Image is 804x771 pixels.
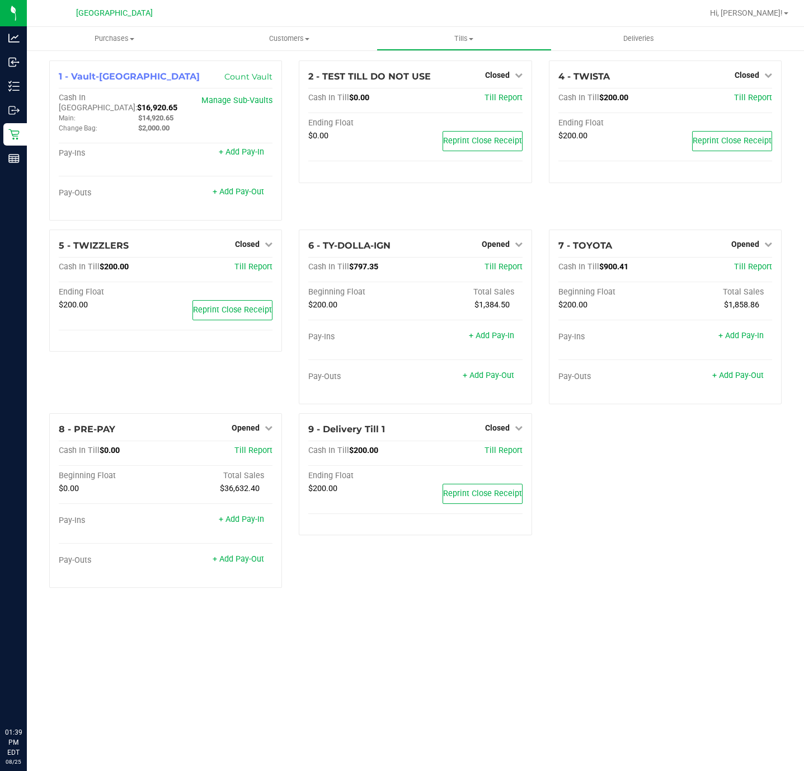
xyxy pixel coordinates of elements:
a: Till Report [485,93,523,102]
span: Closed [485,423,510,432]
span: Cash In Till [558,262,599,272]
div: Beginning Float [59,471,166,481]
span: Reprint Close Receipt [693,136,772,146]
span: Opened [232,423,260,432]
div: Pay-Ins [59,148,166,158]
span: Purchases [27,34,202,44]
span: Cash In [GEOGRAPHIC_DATA]: [59,93,137,113]
div: Ending Float [558,118,665,128]
a: Till Report [734,262,772,272]
div: Ending Float [308,471,415,481]
inline-svg: Outbound [8,105,20,116]
span: 5 - TWIZZLERS [59,240,129,251]
span: Main: [59,114,76,122]
a: Till Report [734,93,772,102]
span: $900.41 [599,262,628,272]
span: 9 - Delivery Till 1 [308,424,385,434]
a: + Add Pay-Out [712,371,764,380]
span: $14,920.65 [138,114,173,122]
span: Reprint Close Receipt [443,489,522,498]
span: Reprint Close Receipt [193,305,272,315]
span: Opened [731,240,759,249]
span: $200.00 [558,131,587,141]
div: Pay-Ins [59,516,166,526]
inline-svg: Inventory [8,81,20,92]
span: Opened [482,240,510,249]
div: Ending Float [59,287,166,297]
span: $200.00 [308,300,337,310]
span: $200.00 [349,446,378,455]
span: $200.00 [558,300,587,310]
span: Cash In Till [558,93,599,102]
a: Till Report [234,446,272,455]
a: + Add Pay-In [718,331,764,340]
a: Manage Sub-Vaults [201,96,272,105]
a: Deliveries [552,27,727,50]
p: 08/25 [5,758,22,766]
button: Reprint Close Receipt [443,484,523,504]
span: 6 - TY-DOLLA-IGN [308,240,391,251]
a: Till Report [234,262,272,272]
span: $1,858.86 [724,300,759,310]
button: Reprint Close Receipt [443,131,523,151]
div: Total Sales [415,287,522,297]
span: Deliveries [608,34,669,44]
a: Purchases [27,27,202,50]
span: Cash In Till [308,446,349,455]
inline-svg: Inbound [8,57,20,68]
span: Customers [203,34,377,44]
span: 4 - TWISTA [558,71,610,82]
a: + Add Pay-In [469,331,514,340]
div: Pay-Ins [558,332,665,342]
span: Cash In Till [59,262,100,272]
span: $200.00 [308,484,337,493]
span: Closed [235,240,260,249]
a: + Add Pay-In [219,515,264,524]
div: Beginning Float [558,287,665,297]
span: [GEOGRAPHIC_DATA] [76,8,153,18]
p: 01:39 PM EDT [5,727,22,758]
a: + Add Pay-Out [463,371,514,380]
div: Total Sales [166,471,272,481]
span: $200.00 [599,93,628,102]
span: Hi, [PERSON_NAME]! [710,8,783,17]
iframe: Resource center unread badge [33,680,46,693]
a: + Add Pay-Out [213,187,264,197]
a: Count Vault [224,72,272,82]
inline-svg: Retail [8,129,20,140]
span: Change Bag: [59,124,97,132]
span: $200.00 [100,262,129,272]
a: + Add Pay-In [219,147,264,157]
a: + Add Pay-Out [213,554,264,564]
a: Till Report [485,262,523,272]
iframe: Resource center [11,681,45,715]
div: Total Sales [665,287,772,297]
span: 7 - TOYOTA [558,240,612,251]
span: $0.00 [308,131,328,141]
a: Tills [377,27,552,50]
span: $16,920.65 [137,103,177,113]
span: Closed [485,71,510,80]
div: Pay-Outs [558,372,665,382]
span: 2 - TEST TILL DO NOT USE [308,71,431,82]
span: Closed [735,71,759,80]
span: $200.00 [59,300,88,310]
span: $2,000.00 [138,124,170,132]
span: $0.00 [59,484,79,493]
span: Cash In Till [308,262,349,272]
span: Tills [377,34,551,44]
button: Reprint Close Receipt [692,131,772,151]
button: Reprint Close Receipt [192,300,272,320]
span: $0.00 [100,446,120,455]
div: Pay-Outs [59,555,166,566]
span: 1 - Vault-[GEOGRAPHIC_DATA] [59,71,200,82]
span: Reprint Close Receipt [443,136,522,146]
span: Cash In Till [308,93,349,102]
a: Till Report [485,446,523,455]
